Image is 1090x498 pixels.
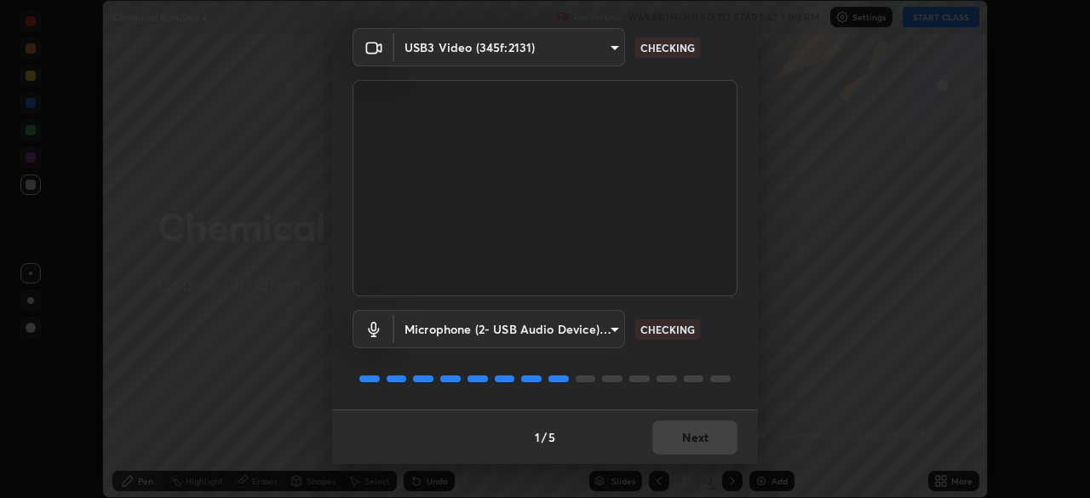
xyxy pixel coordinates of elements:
h4: 5 [548,428,555,446]
p: CHECKING [640,322,695,337]
div: USB3 Video (345f:2131) [394,28,625,66]
div: USB3 Video (345f:2131) [394,310,625,348]
h4: 1 [535,428,540,446]
h4: / [542,428,547,446]
p: CHECKING [640,40,695,55]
